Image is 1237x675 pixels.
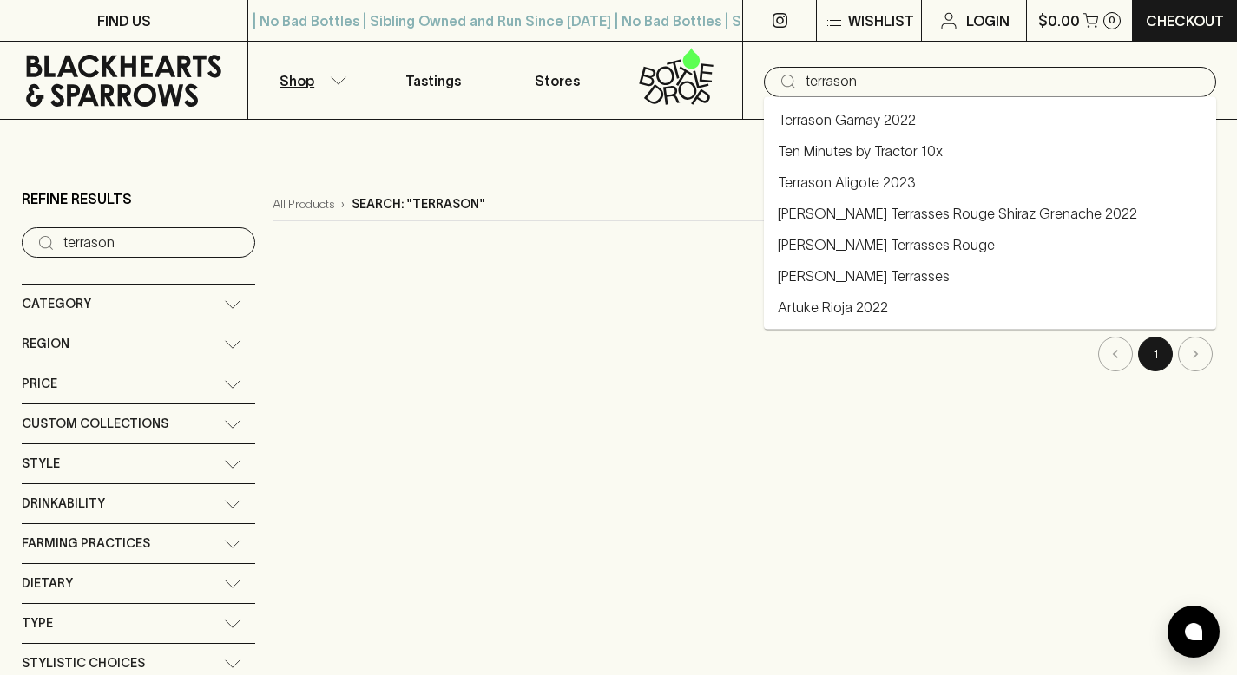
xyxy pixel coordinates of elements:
p: 0 [1109,16,1115,25]
span: Type [22,613,53,634]
a: Ten Minutes by Tractor 10x [778,141,943,161]
input: Try "Pinot noir" [806,68,1202,95]
button: Shop [248,42,372,119]
div: Style [22,444,255,483]
span: Category [22,293,91,315]
p: Login [966,10,1010,31]
a: Stores [496,42,619,119]
img: bubble-icon [1185,623,1202,640]
a: [PERSON_NAME] Terrasses [778,265,950,286]
span: Region [22,333,69,355]
p: Refine Results [22,188,132,209]
p: Stores [535,70,580,91]
div: Price [22,364,255,403]
div: Drinkability [22,484,255,523]
p: Search: "terrason" [352,195,485,213]
div: Farming Practices [22,524,255,563]
div: Region [22,324,255,364]
p: Checkout [1146,10,1224,31]
span: Drinkability [22,493,105,514]
a: Terrason Gamay 2022 [778,109,916,130]
p: FIND US [97,10,151,31]
a: Tastings [372,42,495,119]
span: Dietary [22,573,73,594]
a: [PERSON_NAME] Terrasses Rouge [778,234,995,255]
input: Try “Pinot noir” [63,229,241,257]
p: Wishlist [848,10,914,31]
button: page 1 [1138,337,1173,371]
p: Tastings [405,70,461,91]
nav: pagination navigation [273,337,1215,371]
a: [PERSON_NAME] Terrasses Rouge Shiraz Grenache 2022 [778,203,1137,224]
span: Custom Collections [22,413,168,435]
p: $0.00 [1038,10,1080,31]
p: Shop [280,70,314,91]
a: Terrason Aligote 2023 [778,172,916,193]
div: Custom Collections [22,404,255,443]
span: Farming Practices [22,533,150,554]
div: Type [22,604,255,643]
div: Category [22,285,255,324]
span: Price [22,373,57,395]
p: › [341,195,345,213]
div: Dietary [22,564,255,603]
span: Style [22,453,60,475]
span: Stylistic Choices [22,652,145,674]
a: All Products [273,195,334,213]
a: Artuke Rioja 2022 [778,297,888,318]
